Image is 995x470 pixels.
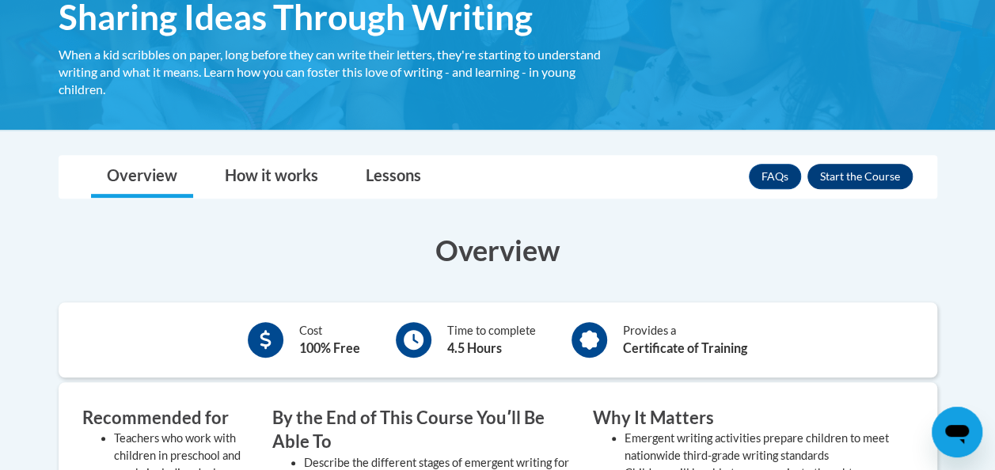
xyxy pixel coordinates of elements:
[593,406,890,430] h3: Why It Matters
[623,322,747,358] div: Provides a
[625,430,890,464] li: Emergent writing activities prepare children to meet nationwide third-grade writing standards
[807,164,913,189] button: Enroll
[932,407,982,457] iframe: Button to launch messaging window
[350,156,437,198] a: Lessons
[59,46,605,98] div: When a kid scribbles on paper, long before they can write their letters, they're starting to unde...
[623,340,747,355] b: Certificate of Training
[299,322,360,358] div: Cost
[272,406,569,455] h3: By the End of This Course Youʹll Be Able To
[447,322,536,358] div: Time to complete
[59,230,937,270] h3: Overview
[91,156,193,198] a: Overview
[209,156,334,198] a: How it works
[82,406,249,430] h3: Recommended for
[299,340,360,355] b: 100% Free
[447,340,502,355] b: 4.5 Hours
[749,164,801,189] a: FAQs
